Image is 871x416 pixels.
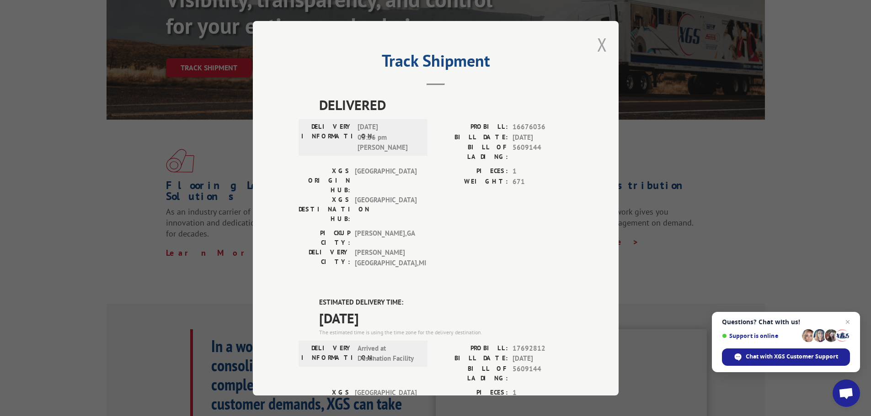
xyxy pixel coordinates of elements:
[513,387,573,398] span: 1
[436,353,508,364] label: BILL DATE:
[319,95,573,115] span: DELIVERED
[299,166,350,195] label: XGS ORIGIN HUB:
[355,195,417,224] span: [GEOGRAPHIC_DATA]
[436,363,508,383] label: BILL OF LADING:
[722,332,799,339] span: Support is online
[436,166,508,177] label: PIECES:
[436,142,508,162] label: BILL OF LADING:
[319,297,573,308] label: ESTIMATED DELIVERY TIME:
[301,122,353,153] label: DELIVERY INFORMATION:
[436,343,508,353] label: PROBILL:
[722,318,850,326] span: Questions? Chat with us!
[436,176,508,187] label: WEIGHT:
[358,122,419,153] span: [DATE] 03:36 pm [PERSON_NAME]
[513,142,573,162] span: 5609144
[436,387,508,398] label: PIECES:
[355,166,417,195] span: [GEOGRAPHIC_DATA]
[842,316,853,327] span: Close chat
[299,54,573,72] h2: Track Shipment
[355,247,417,268] span: [PERSON_NAME][GEOGRAPHIC_DATA] , MI
[355,387,417,416] span: [GEOGRAPHIC_DATA]
[319,307,573,328] span: [DATE]
[513,132,573,142] span: [DATE]
[299,387,350,416] label: XGS ORIGIN HUB:
[833,379,860,407] div: Open chat
[301,343,353,363] label: DELIVERY INFORMATION:
[513,353,573,364] span: [DATE]
[355,228,417,247] span: [PERSON_NAME] , GA
[513,122,573,132] span: 16676036
[299,247,350,268] label: DELIVERY CITY:
[513,176,573,187] span: 671
[358,343,419,363] span: Arrived at Destination Facility
[513,363,573,383] span: 5609144
[436,132,508,142] label: BILL DATE:
[436,122,508,132] label: PROBILL:
[513,166,573,177] span: 1
[299,195,350,224] label: XGS DESTINATION HUB:
[319,328,573,336] div: The estimated time is using the time zone for the delivery destination.
[746,353,838,361] span: Chat with XGS Customer Support
[722,348,850,366] div: Chat with XGS Customer Support
[299,228,350,247] label: PICKUP CITY:
[597,32,607,57] button: Close modal
[513,343,573,353] span: 17692812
